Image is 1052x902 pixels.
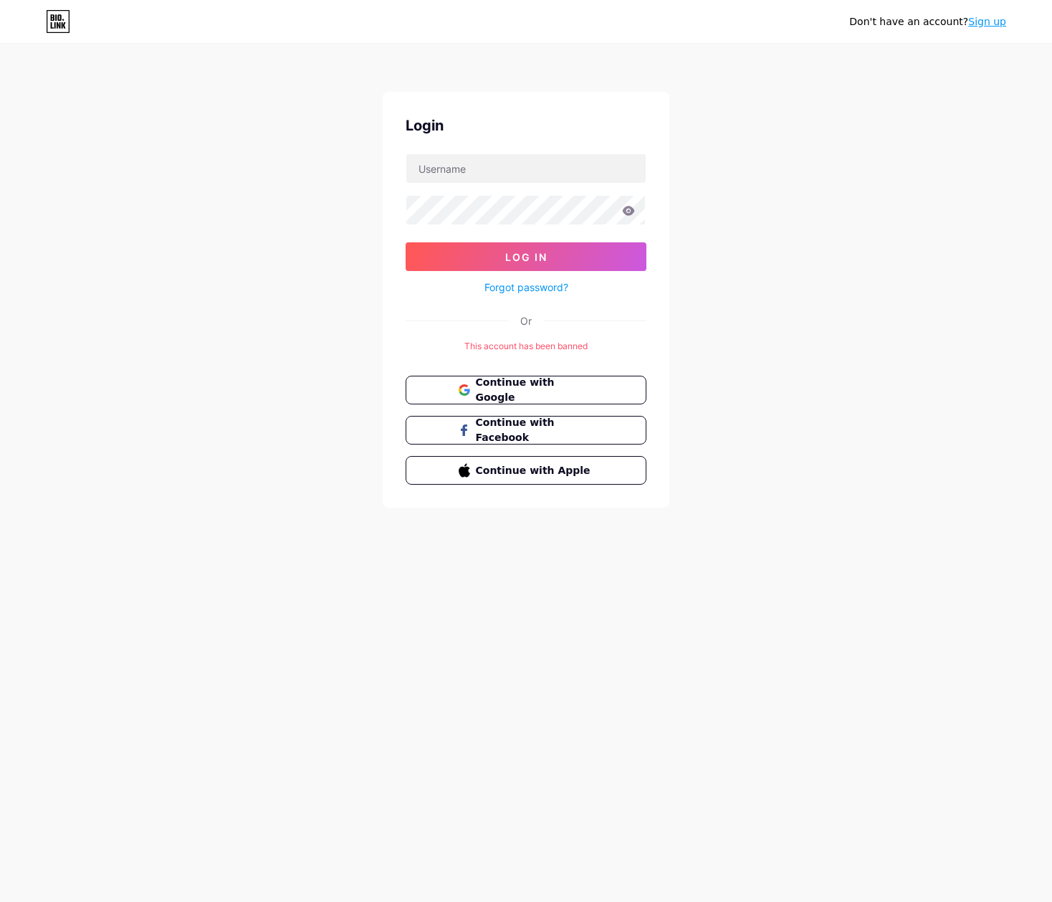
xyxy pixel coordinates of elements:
button: Continue with Facebook [406,416,646,445]
button: Continue with Apple [406,456,646,485]
span: Continue with Facebook [476,415,594,445]
span: Continue with Google [476,375,594,405]
span: Continue with Apple [476,463,594,478]
a: Sign up [968,16,1006,27]
div: Login [406,115,646,136]
div: Don't have an account? [849,14,1006,29]
input: Username [406,154,646,183]
div: Or [520,313,532,328]
button: Log In [406,242,646,271]
button: Continue with Google [406,376,646,404]
span: Log In [505,251,547,263]
a: Forgot password? [484,280,568,295]
div: This account has been banned [406,340,646,353]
